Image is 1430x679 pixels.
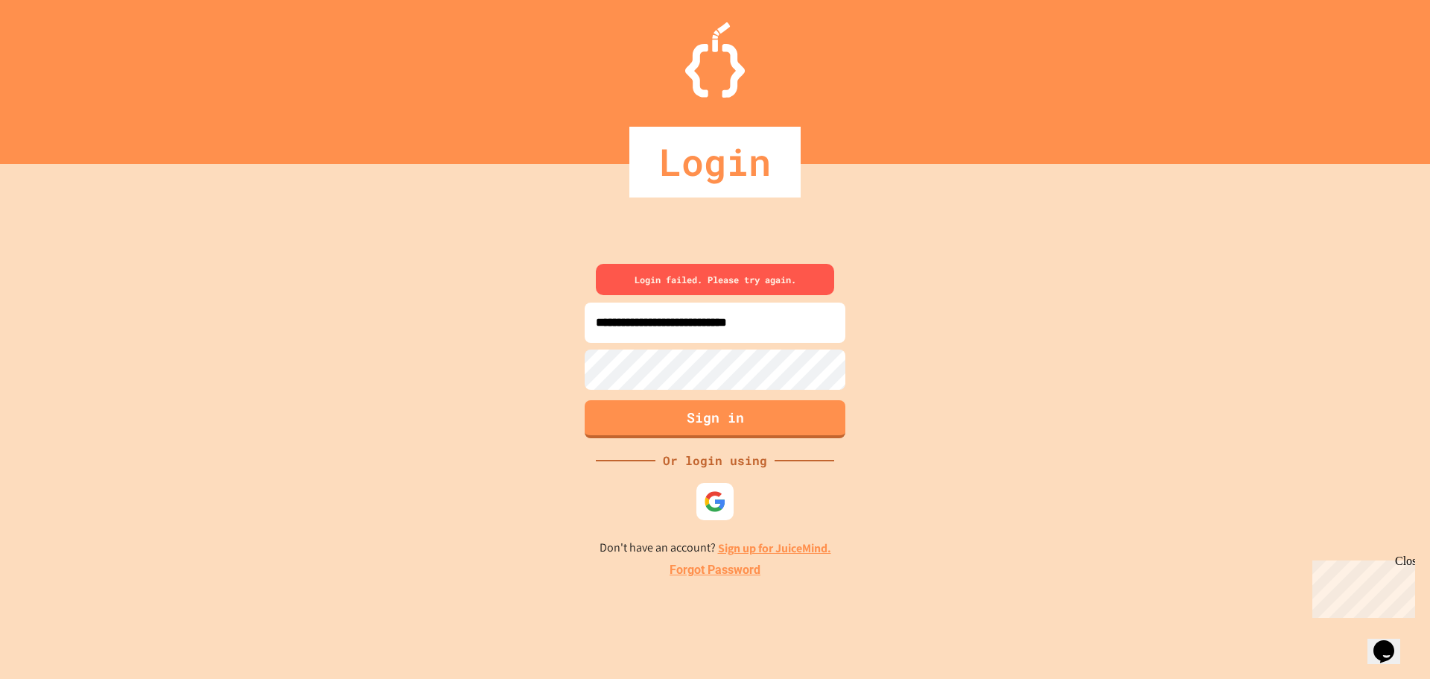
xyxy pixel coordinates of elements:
a: Sign up for JuiceMind. [718,540,831,556]
div: Or login using [655,452,775,470]
iframe: chat widget [1306,555,1415,618]
img: Logo.svg [685,22,745,98]
div: Login [629,127,801,198]
p: Don't have an account? [600,539,831,558]
button: Sign in [585,400,845,438]
div: Chat with us now!Close [6,6,103,95]
div: Login failed. Please try again. [596,264,834,295]
iframe: chat widget [1367,619,1415,664]
a: Forgot Password [670,561,760,579]
img: google-icon.svg [704,490,726,513]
